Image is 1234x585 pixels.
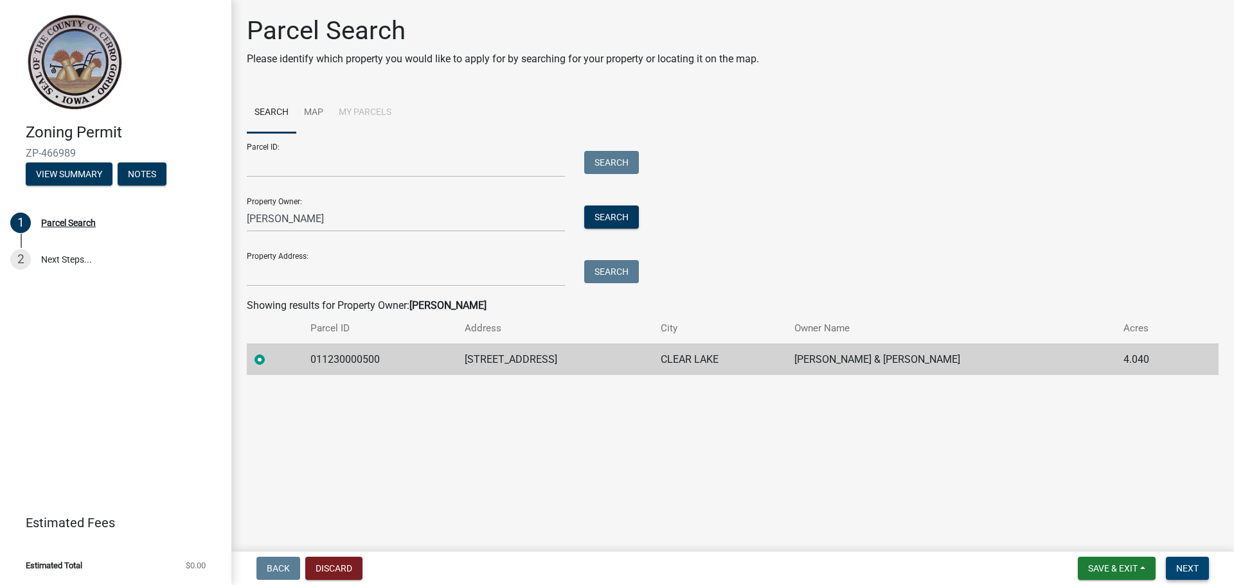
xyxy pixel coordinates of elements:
img: Cerro Gordo County, Iowa [26,13,123,110]
button: Save & Exit [1078,557,1156,580]
button: Search [584,260,639,283]
div: Parcel Search [41,218,96,227]
button: Back [256,557,300,580]
span: Save & Exit [1088,563,1138,573]
button: Discard [305,557,362,580]
a: Map [296,92,331,134]
wm-modal-confirm: Notes [118,170,166,180]
span: ZP-466989 [26,147,206,159]
h1: Parcel Search [247,15,759,46]
button: Search [584,151,639,174]
th: Acres [1116,313,1190,344]
th: Owner Name [787,313,1116,344]
h4: Zoning Permit [26,123,221,142]
span: $0.00 [186,561,206,570]
p: Please identify which property you would like to apply for by searching for your property or loca... [247,51,759,67]
th: Parcel ID [303,313,457,344]
div: 2 [10,249,31,270]
button: Next [1166,557,1209,580]
strong: [PERSON_NAME] [409,299,487,311]
th: City [653,313,786,344]
a: Estimated Fees [10,510,211,536]
wm-modal-confirm: Summary [26,170,112,180]
th: Address [457,313,653,344]
span: Next [1176,563,1199,573]
td: CLEAR LAKE [653,344,786,375]
button: View Summary [26,162,112,186]
button: Notes [118,162,166,186]
a: Search [247,92,296,134]
button: Search [584,205,639,229]
td: 011230000500 [303,344,457,375]
span: Back [267,563,290,573]
span: Estimated Total [26,561,82,570]
td: 4.040 [1116,344,1190,375]
td: [PERSON_NAME] & [PERSON_NAME] [787,344,1116,375]
div: Showing results for Property Owner: [247,298,1219,313]
td: [STREET_ADDRESS] [457,344,653,375]
div: 1 [10,213,31,233]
